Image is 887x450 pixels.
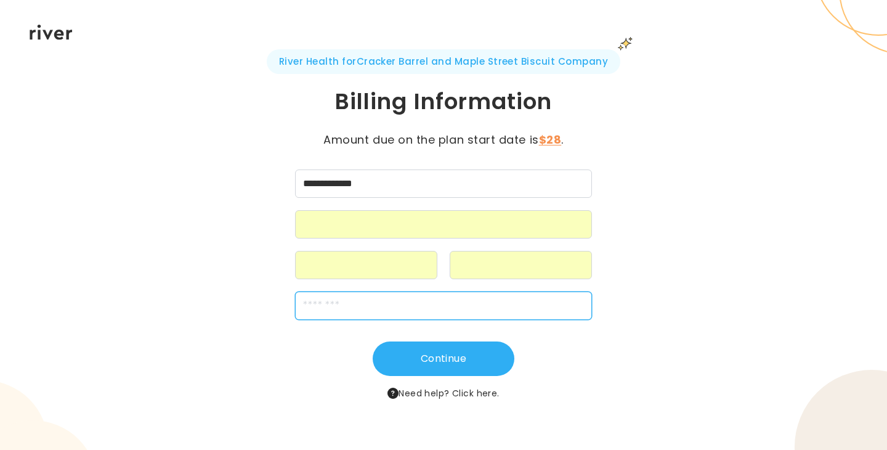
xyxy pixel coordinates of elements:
[539,132,562,147] strong: $28
[303,260,429,272] iframe: Secure expiration date input frame
[373,342,514,376] button: Continue
[295,170,592,198] input: cardName
[267,49,620,74] span: River Health for Cracker Barrel and Maple Street Biscuit Company
[387,386,499,401] span: Need help?
[232,87,655,117] h1: Billing Information
[295,292,592,320] input: zipCode
[303,219,584,231] iframe: Secure card number input frame
[305,131,582,149] p: Amount due on the plan start date is .
[452,386,500,401] button: Click here.
[458,260,584,272] iframe: Secure CVC input frame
